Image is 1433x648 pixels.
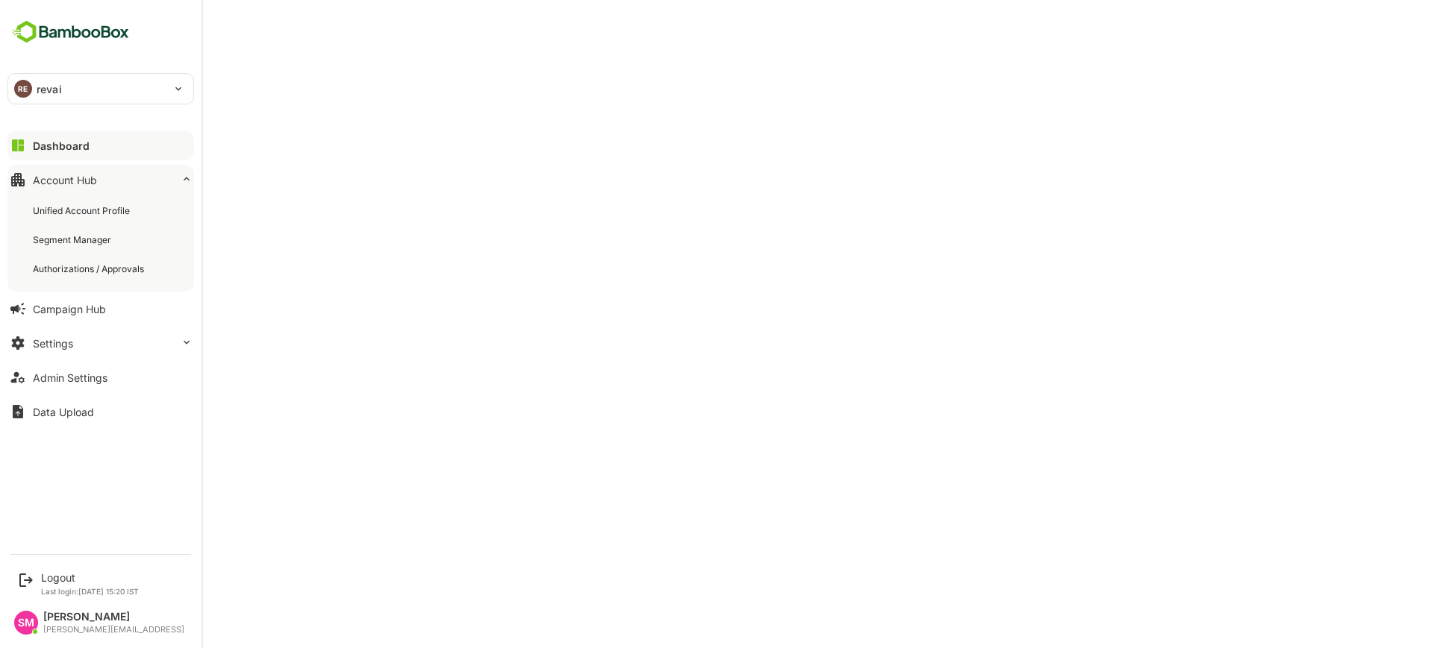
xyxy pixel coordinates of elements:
div: Unified Account Profile [33,204,133,217]
button: Dashboard [7,130,194,160]
button: Campaign Hub [7,294,194,324]
div: RErevai [8,74,193,104]
button: Account Hub [7,165,194,195]
div: Segment Manager [33,233,114,246]
div: Logout [41,571,139,584]
div: Account Hub [33,174,97,186]
div: Authorizations / Approvals [33,262,147,275]
div: Dashboard [33,139,90,152]
div: Settings [33,337,73,350]
p: revai [37,81,62,97]
p: Last login: [DATE] 15:20 IST [41,587,139,596]
div: Campaign Hub [33,303,106,315]
button: Data Upload [7,397,194,427]
div: Data Upload [33,406,94,418]
div: [PERSON_NAME] [43,611,184,623]
div: RE [14,80,32,98]
button: Admin Settings [7,362,194,392]
button: Settings [7,328,194,358]
img: BambooboxFullLogoMark.5f36c76dfaba33ec1ec1367b70bb1252.svg [7,18,134,46]
div: SM [14,611,38,635]
div: [PERSON_NAME][EMAIL_ADDRESS] [43,625,184,635]
div: Admin Settings [33,371,107,384]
